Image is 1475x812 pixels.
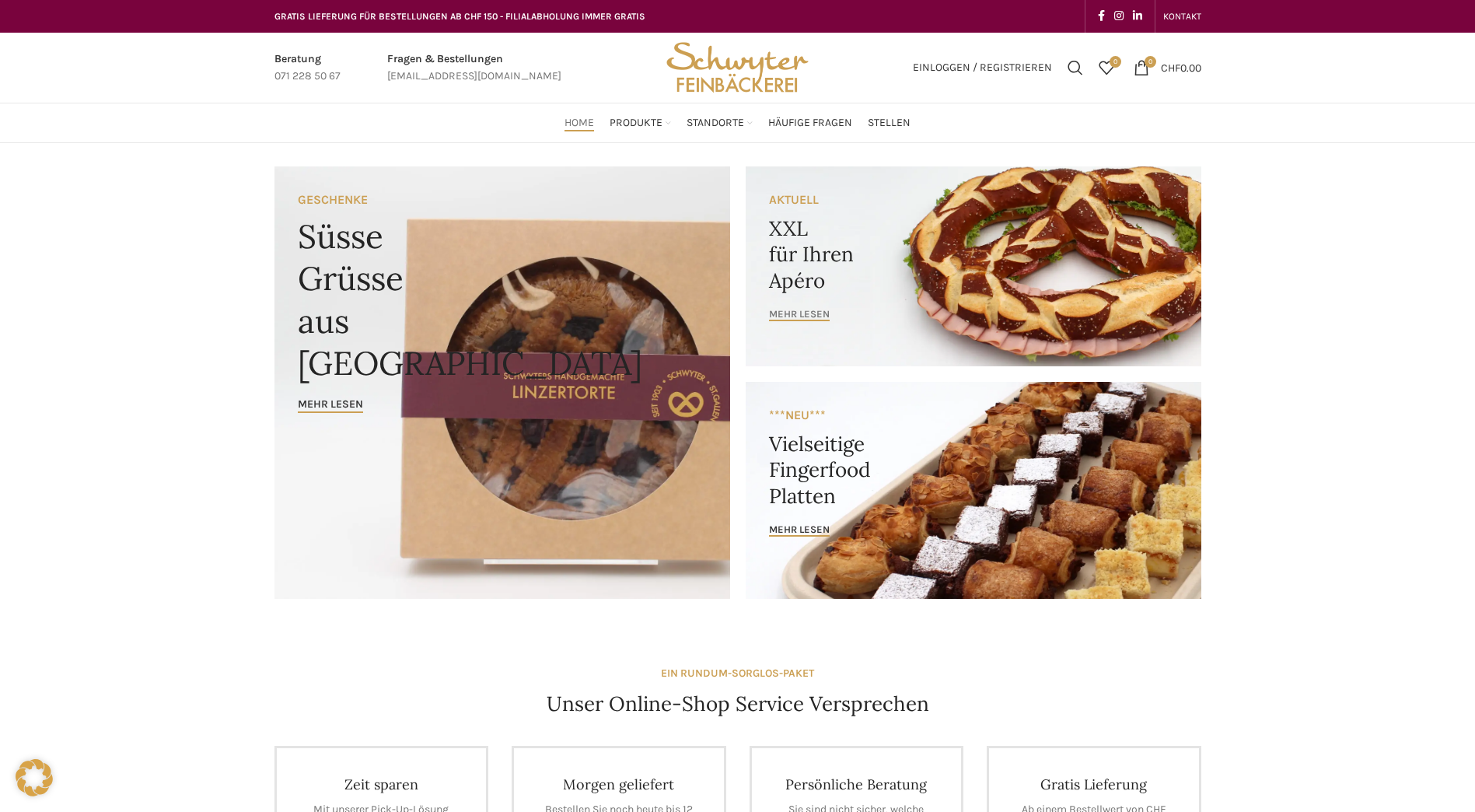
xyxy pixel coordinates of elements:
a: Suchen [1060,52,1091,83]
span: Produkte [610,116,662,131]
span: KONTAKT [1163,11,1201,22]
a: Infobox link [387,51,561,86]
a: Produkte [610,107,671,138]
div: Secondary navigation [1155,1,1209,32]
h4: Persönliche Beratung [775,775,938,793]
a: Banner link [274,166,730,599]
span: Standorte [687,116,744,131]
a: Infobox link [274,51,341,86]
a: Häufige Fragen [768,107,852,138]
span: CHF [1161,61,1180,74]
a: 0 [1091,52,1122,83]
a: Banner link [746,382,1201,599]
h4: Zeit sparen [300,775,463,793]
a: KONTAKT [1163,1,1201,32]
a: Banner link [746,166,1201,366]
span: GRATIS LIEFERUNG FÜR BESTELLUNGEN AB CHF 150 - FILIALABHOLUNG IMMER GRATIS [274,11,645,22]
a: Linkedin social link [1128,5,1147,27]
a: Instagram social link [1110,5,1128,27]
div: Meine Wunschliste [1091,52,1122,83]
a: mehr lesen [769,308,830,322]
a: Facebook social link [1093,5,1110,27]
strong: EIN RUNDUM-SORGLOS-PAKET [661,667,814,680]
span: 0 [1145,56,1156,68]
img: Bäckerei Schwyter [661,33,813,103]
span: Einloggen / Registrieren [913,62,1052,73]
span: mehr lesen [769,308,830,320]
a: Stellen [868,107,911,138]
a: Site logo [661,60,813,73]
a: Home [564,107,594,138]
bdi: 0.00 [1161,61,1201,74]
a: 0 CHF0.00 [1126,52,1209,83]
span: Home [564,116,594,131]
div: Main navigation [267,107,1209,138]
h4: Unser Online-Shop Service Versprechen [547,690,929,718]
span: Häufige Fragen [768,116,852,131]
a: Einloggen / Registrieren [905,52,1060,83]
a: Standorte [687,107,753,138]
h4: Gratis Lieferung [1012,775,1176,793]
span: 0 [1110,56,1121,68]
h4: Morgen geliefert [537,775,701,793]
span: Stellen [868,116,911,131]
